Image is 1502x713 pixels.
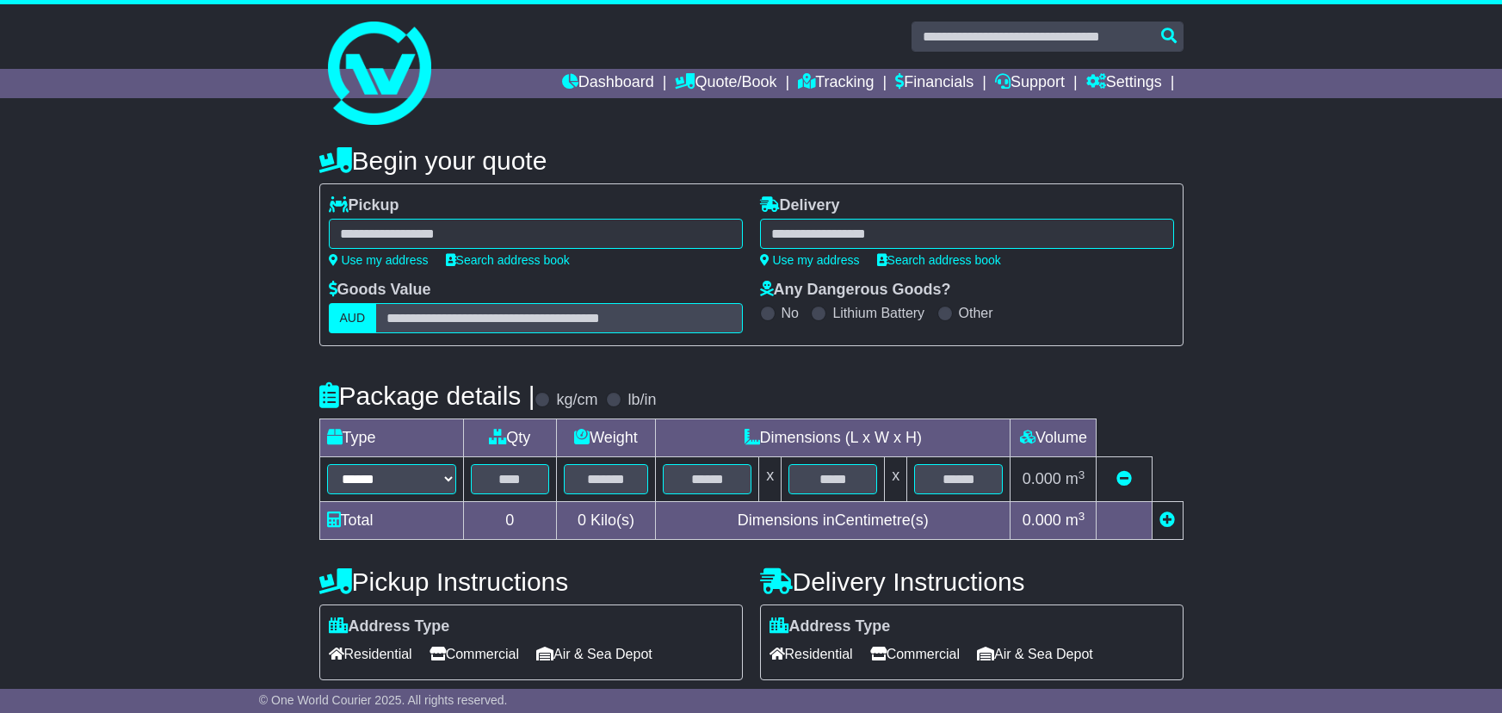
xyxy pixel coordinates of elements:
[759,457,782,502] td: x
[446,253,570,267] a: Search address book
[1011,419,1097,457] td: Volume
[1086,69,1162,98] a: Settings
[329,281,431,300] label: Goods Value
[760,567,1184,596] h4: Delivery Instructions
[319,502,463,540] td: Total
[536,641,652,667] span: Air & Sea Depot
[959,305,993,321] label: Other
[329,617,450,636] label: Address Type
[1079,510,1085,523] sup: 3
[1079,468,1085,481] sup: 3
[675,69,776,98] a: Quote/Book
[430,641,519,667] span: Commercial
[1066,470,1085,487] span: m
[463,502,556,540] td: 0
[885,457,907,502] td: x
[329,196,399,215] label: Pickup
[319,567,743,596] h4: Pickup Instructions
[782,305,799,321] label: No
[760,253,860,267] a: Use my address
[329,641,412,667] span: Residential
[877,253,1001,267] a: Search address book
[770,617,891,636] label: Address Type
[1023,470,1061,487] span: 0.000
[562,69,654,98] a: Dashboard
[578,512,586,529] span: 0
[770,641,853,667] span: Residential
[895,69,974,98] a: Financials
[760,281,951,300] label: Any Dangerous Goods?
[1159,512,1175,529] a: Add new item
[319,146,1184,175] h4: Begin your quote
[870,641,960,667] span: Commercial
[656,419,1011,457] td: Dimensions (L x W x H)
[556,502,655,540] td: Kilo(s)
[1066,512,1085,529] span: m
[329,253,429,267] a: Use my address
[556,391,597,410] label: kg/cm
[627,391,656,410] label: lb/in
[832,305,924,321] label: Lithium Battery
[463,419,556,457] td: Qty
[319,381,535,410] h4: Package details |
[1023,512,1061,529] span: 0.000
[798,69,874,98] a: Tracking
[319,419,463,457] td: Type
[329,303,377,333] label: AUD
[995,69,1065,98] a: Support
[556,419,655,457] td: Weight
[259,693,508,707] span: © One World Courier 2025. All rights reserved.
[977,641,1093,667] span: Air & Sea Depot
[1116,470,1132,487] a: Remove this item
[760,196,840,215] label: Delivery
[656,502,1011,540] td: Dimensions in Centimetre(s)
